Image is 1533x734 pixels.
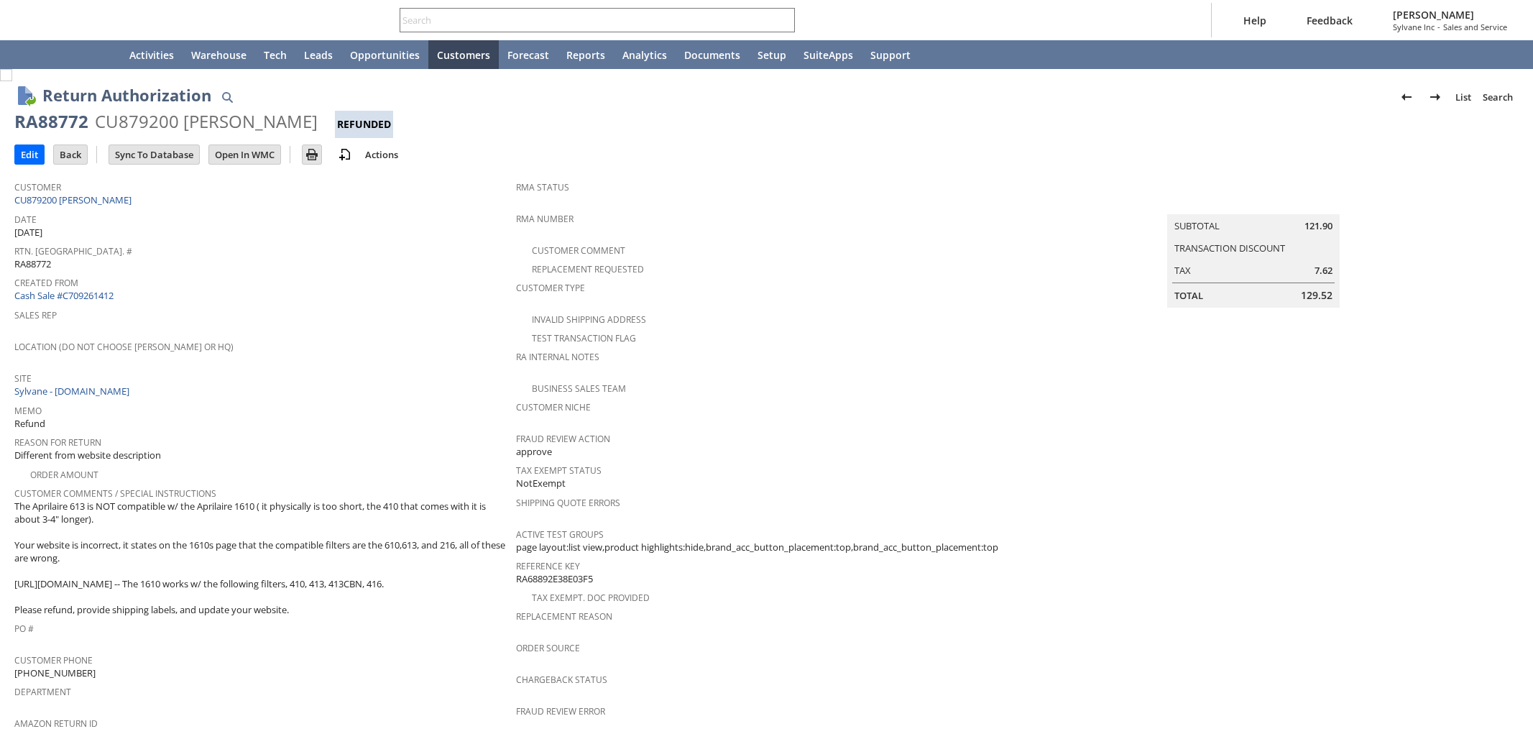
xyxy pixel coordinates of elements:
[1174,219,1220,232] a: Subtotal
[622,48,667,62] span: Analytics
[303,146,321,163] img: Print
[14,193,135,206] a: CU879200 [PERSON_NAME]
[14,417,45,431] span: Refund
[14,666,96,680] span: [PHONE_NUMBER]
[428,40,499,69] a: Customers
[516,610,612,623] a: Replacement reason
[14,257,51,271] span: RA88772
[1304,219,1332,233] span: 121.90
[558,40,614,69] a: Reports
[1301,288,1332,303] span: 129.52
[209,145,280,164] input: Open In WMC
[336,146,354,163] img: add-record.svg
[516,401,591,413] a: Customer Niche
[1477,86,1519,109] a: Search
[14,436,101,449] a: Reason For Return
[14,277,78,289] a: Created From
[86,40,121,69] a: Home
[14,487,216,500] a: Customer Comments / Special Instructions
[14,341,234,353] a: Location (Do Not Choose [PERSON_NAME] or HQ)
[1393,22,1435,32] span: Sylvane Inc
[516,560,580,572] a: Reference Key
[1174,242,1285,254] a: Transaction Discount
[516,282,585,294] a: Customer Type
[183,40,255,69] a: Warehouse
[14,245,132,257] a: Rtn. [GEOGRAPHIC_DATA]. #
[14,181,61,193] a: Customer
[14,385,133,398] a: Sylvane - [DOMAIN_NAME]
[862,40,919,69] a: Support
[264,48,287,62] span: Tech
[1437,22,1440,32] span: -
[1450,86,1477,109] a: List
[532,382,626,395] a: Business Sales Team
[516,464,602,477] a: Tax Exempt Status
[516,572,593,586] span: RA68892E38E03F5
[303,145,321,164] input: Print
[60,46,78,63] svg: Shortcuts
[17,40,52,69] a: Recent Records
[1243,14,1266,27] span: Help
[129,48,174,62] span: Activities
[684,48,740,62] span: Documents
[14,309,57,321] a: Sales Rep
[42,83,211,107] h1: Return Authorization
[400,12,775,29] input: Search
[26,46,43,63] svg: Recent Records
[359,148,404,161] a: Actions
[95,110,318,133] div: CU879200 [PERSON_NAME]
[758,48,786,62] span: Setup
[14,214,37,226] a: Date
[1307,14,1353,27] span: Feedback
[1174,264,1191,277] a: Tax
[614,40,676,69] a: Analytics
[109,145,199,164] input: Sync To Database
[350,48,420,62] span: Opportunities
[566,48,605,62] span: Reports
[14,500,509,617] span: The Aprilaire 613 is NOT compatible w/ the Aprilaire 1610 ( it physically is too short, the 410 t...
[1398,88,1415,106] img: Previous
[749,40,795,69] a: Setup
[516,433,610,445] a: Fraud Review Action
[804,48,853,62] span: SuiteApps
[295,40,341,69] a: Leads
[218,88,236,106] img: Quick Find
[255,40,295,69] a: Tech
[516,705,605,717] a: Fraud Review Error
[516,445,552,459] span: approve
[30,469,98,481] a: Order Amount
[870,48,911,62] span: Support
[1427,88,1444,106] img: Next
[795,40,862,69] a: SuiteApps
[507,48,549,62] span: Forecast
[14,623,34,635] a: PO #
[304,48,333,62] span: Leads
[532,263,644,275] a: Replacement Requested
[191,48,247,62] span: Warehouse
[14,405,42,417] a: Memo
[14,372,32,385] a: Site
[14,686,71,698] a: Department
[14,654,93,666] a: Customer Phone
[516,497,620,509] a: Shipping Quote Errors
[516,674,607,686] a: Chargeback Status
[14,449,161,462] span: Different from website description
[1315,264,1332,277] span: 7.62
[54,145,87,164] input: Back
[95,46,112,63] svg: Home
[52,40,86,69] div: Shortcuts
[516,181,569,193] a: RMA Status
[1443,22,1507,32] span: Sales and Service
[14,110,88,133] div: RA88772
[121,40,183,69] a: Activities
[437,48,490,62] span: Customers
[15,145,44,164] input: Edit
[516,528,604,541] a: Active Test Groups
[516,541,998,554] span: page layout:list view,product highlights:hide,brand_acc_button_placement:top,brand_acc_button_pla...
[516,351,599,363] a: RA Internal Notes
[341,40,428,69] a: Opportunities
[335,111,393,138] div: Refunded
[775,12,792,29] svg: Search
[499,40,558,69] a: Forecast
[532,592,650,604] a: Tax Exempt. Doc Provided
